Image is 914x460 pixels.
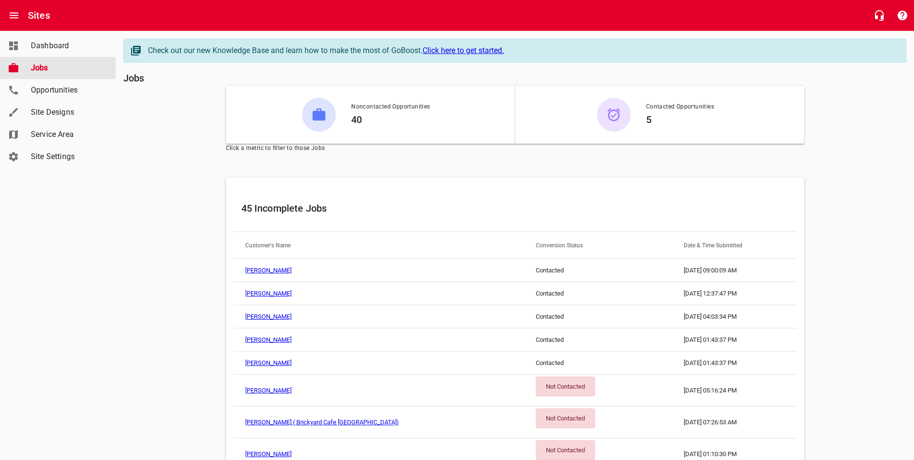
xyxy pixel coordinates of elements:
td: [DATE] 09:00:09 AM [672,259,796,282]
span: Site Settings [31,151,104,162]
a: [PERSON_NAME]Not Contacted[DATE] 05:16:24 PM [234,375,796,406]
a: Click here to get started. [423,46,504,55]
button: Open drawer [2,4,26,27]
a: [PERSON_NAME] [245,450,291,458]
td: Contacted [524,282,672,305]
div: Not Contacted [536,408,595,428]
button: Live Chat [868,4,891,27]
th: Conversion Status [524,232,672,259]
h6: Sites [28,8,50,23]
span: Service Area [31,129,104,140]
button: Contacted Opportunities5 [515,86,804,144]
a: [PERSON_NAME]Contacted[DATE] 01:43:37 PM [234,328,796,352]
td: Contacted [524,352,672,375]
a: [PERSON_NAME] ( Brickyard Cafe [GEOGRAPHIC_DATA]) [245,419,399,426]
h6: 40 [351,112,430,127]
span: Click a metric to filter to those Jobs [226,144,804,153]
td: Contacted [524,259,672,282]
td: [DATE] 07:26:53 AM [672,406,796,438]
a: [PERSON_NAME] [245,313,291,320]
td: [DATE] 12:37:47 PM [672,282,796,305]
td: Contacted [524,305,672,328]
td: [DATE] 05:16:24 PM [672,375,796,406]
h6: Jobs [123,70,906,86]
th: Customer's Name [234,232,525,259]
a: [PERSON_NAME] [245,336,291,343]
td: [DATE] 04:03:34 PM [672,305,796,328]
h6: 45 Incomplete Jobs [241,201,789,216]
a: [PERSON_NAME] [245,290,291,297]
div: Not Contacted [536,440,595,460]
a: [PERSON_NAME] ( Brickyard Cafe [GEOGRAPHIC_DATA])Not Contacted[DATE] 07:26:53 AM [234,406,796,438]
button: Support Portal [891,4,914,27]
a: [PERSON_NAME] [245,359,291,366]
span: Noncontacted Opportunities [351,102,430,112]
td: [DATE] 01:43:37 PM [672,352,796,375]
a: [PERSON_NAME] [245,267,291,274]
a: [PERSON_NAME] [245,387,291,394]
h6: 5 [646,112,714,127]
td: Contacted [524,328,672,352]
a: [PERSON_NAME]Contacted[DATE] 04:03:34 PM [234,305,796,328]
a: [PERSON_NAME]Contacted[DATE] 01:43:37 PM [234,352,796,375]
th: Date & Time Submitted [672,232,796,259]
span: Jobs [31,62,104,74]
span: Site Designs [31,107,104,118]
a: [PERSON_NAME]Contacted[DATE] 09:00:09 AM [234,259,796,282]
a: [PERSON_NAME]Contacted[DATE] 12:37:47 PM [234,282,796,305]
div: Not Contacted [536,377,595,396]
div: Check out our new Knowledge Base and learn how to make the most of GoBoost. [148,45,896,56]
button: Noncontacted Opportunities40 [226,86,515,144]
td: [DATE] 01:43:37 PM [672,328,796,352]
span: Dashboard [31,40,104,52]
span: Opportunities [31,84,104,96]
span: Contacted Opportunities [646,102,714,112]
